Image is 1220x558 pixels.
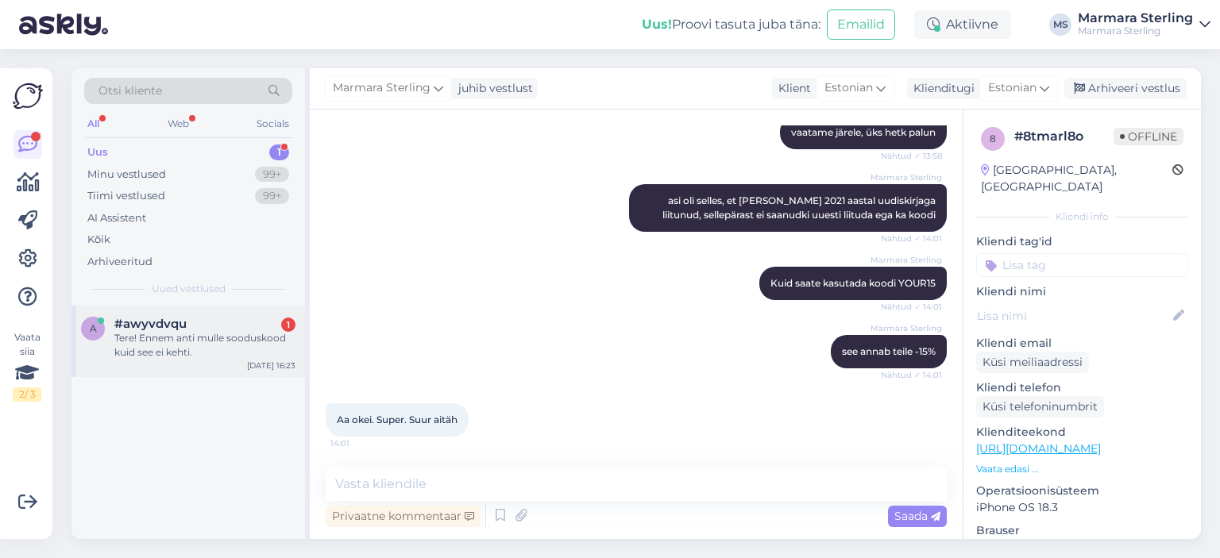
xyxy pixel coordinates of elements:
[894,509,940,523] span: Saada
[981,162,1172,195] div: [GEOGRAPHIC_DATA], [GEOGRAPHIC_DATA]
[976,499,1188,516] p: iPhone OS 18.3
[330,437,390,449] span: 14:01
[333,79,430,97] span: Marmara Sterling
[1078,12,1210,37] a: Marmara SterlingMarmara Sterling
[98,83,162,99] span: Otsi kliente
[281,317,295,332] div: 1
[824,79,873,97] span: Estonian
[326,506,481,527] div: Privaatne kommentaar
[977,307,1170,325] input: Lisa nimi
[907,80,975,97] div: Klienditugi
[13,330,41,402] div: Vaata siia
[976,283,1188,300] p: Kliendi nimi
[13,81,43,111] img: Askly Logo
[871,254,942,266] span: Marmara Sterling
[871,171,942,183] span: Marmara Sterling
[642,17,672,32] b: Uus!
[976,352,1089,373] div: Küsi meiliaadressi
[253,114,292,134] div: Socials
[87,167,166,183] div: Minu vestlused
[337,414,457,425] span: Aa okei. Super. Suur aitäh
[881,233,942,244] span: Nähtud ✓ 14:01
[976,233,1188,250] p: Kliendi tag'id
[791,126,936,138] span: vaatame järele, üks hetk palun
[976,253,1188,277] input: Lisa tag
[988,79,1037,97] span: Estonian
[152,282,226,296] span: Uued vestlused
[662,194,938,221] span: asi oli selles, et [PERSON_NAME] 2021 aastal uudiskirjaga liitunud, sellepärast ei saanudki uuest...
[842,345,936,357] span: see annab teile -15%
[881,301,942,313] span: Nähtud ✓ 14:01
[247,360,295,371] div: [DATE] 16:23
[13,387,41,402] div: 2 / 3
[84,114,102,134] div: All
[976,483,1188,499] p: Operatsioonisüsteem
[90,322,97,334] span: a
[87,144,108,160] div: Uus
[976,210,1188,224] div: Kliendi info
[881,150,942,162] span: Nähtud ✓ 13:58
[452,80,533,97] div: juhib vestlust
[1049,13,1071,36] div: MS
[114,331,295,360] div: Tere! Ennem anti mulle sooduskood kuid see ei kehti.
[87,188,165,204] div: Tiimi vestlused
[255,167,289,183] div: 99+
[164,114,192,134] div: Web
[976,396,1104,418] div: Küsi telefoninumbrit
[976,462,1188,476] p: Vaata edasi ...
[1078,25,1193,37] div: Marmara Sterling
[1014,127,1114,146] div: # 8tmarl8o
[976,335,1188,352] p: Kliendi email
[976,379,1188,396] p: Kliendi telefon
[881,369,942,381] span: Nähtud ✓ 14:01
[255,188,289,204] div: 99+
[642,15,820,34] div: Proovi tasuta juba täna:
[976,522,1188,539] p: Brauser
[914,10,1011,39] div: Aktiivne
[114,317,187,331] span: #awyvdvqu
[87,254,152,270] div: Arhiveeritud
[770,277,936,289] span: Kuid saate kasutada koodi YOUR15
[1114,128,1183,145] span: Offline
[269,144,289,160] div: 1
[871,322,942,334] span: Marmara Sterling
[990,133,996,144] span: 8
[827,10,895,40] button: Emailid
[87,232,110,248] div: Kõik
[87,210,146,226] div: AI Assistent
[1078,12,1193,25] div: Marmara Sterling
[976,441,1101,456] a: [URL][DOMAIN_NAME]
[976,424,1188,441] p: Klienditeekond
[772,80,811,97] div: Klient
[1064,78,1187,99] div: Arhiveeri vestlus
